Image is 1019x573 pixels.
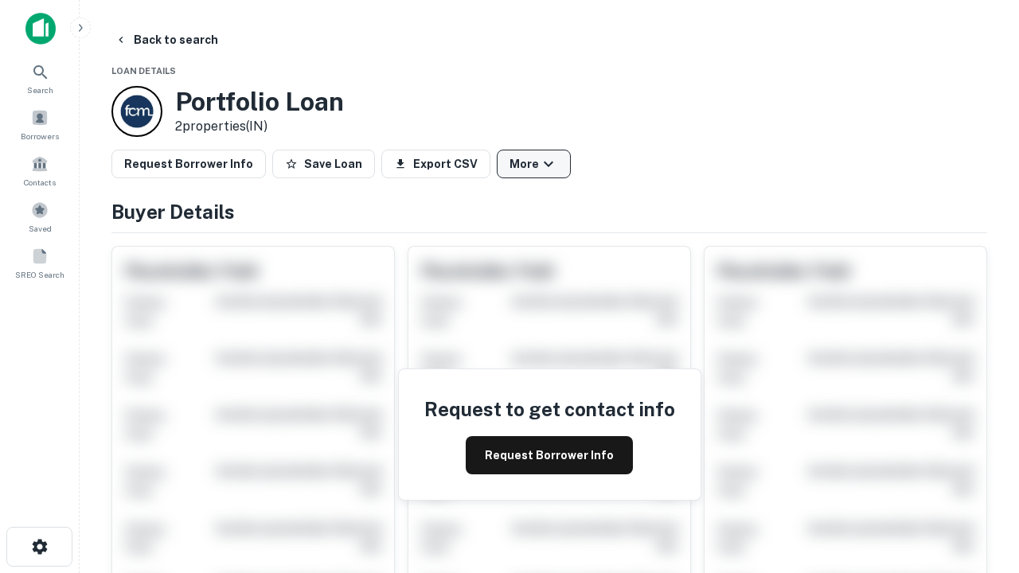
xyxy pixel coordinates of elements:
[175,87,344,117] h3: Portfolio Loan
[111,197,987,226] h4: Buyer Details
[939,395,1019,471] iframe: Chat Widget
[424,395,675,423] h4: Request to get contact info
[5,241,75,284] a: SREO Search
[108,25,224,54] button: Back to search
[5,195,75,238] a: Saved
[25,13,56,45] img: capitalize-icon.png
[111,66,176,76] span: Loan Details
[27,84,53,96] span: Search
[24,176,56,189] span: Contacts
[272,150,375,178] button: Save Loan
[5,149,75,192] a: Contacts
[29,222,52,235] span: Saved
[5,103,75,146] a: Borrowers
[175,117,344,136] p: 2 properties (IN)
[111,150,266,178] button: Request Borrower Info
[21,130,59,142] span: Borrowers
[15,268,64,281] span: SREO Search
[381,150,490,178] button: Export CSV
[497,150,571,178] button: More
[466,436,633,474] button: Request Borrower Info
[5,57,75,99] a: Search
